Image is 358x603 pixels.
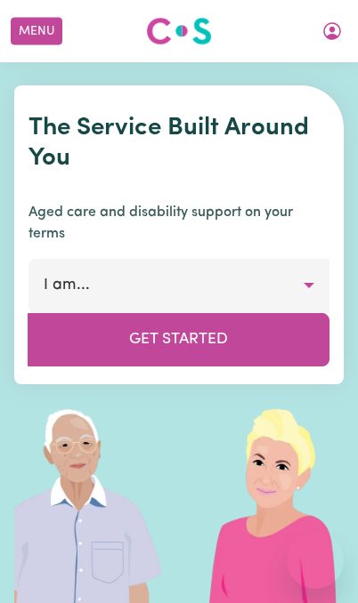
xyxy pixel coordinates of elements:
img: Careseekers logo [146,15,212,47]
button: My Account [313,16,351,46]
a: Careseekers logo [146,11,212,52]
p: Aged care and disability support on your terms [28,202,330,245]
button: Get Started [28,313,330,366]
button: Menu [11,18,62,45]
button: I am... [28,259,330,312]
iframe: Button to launch messaging window [287,532,344,589]
h1: The Service Built Around You [28,114,330,173]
